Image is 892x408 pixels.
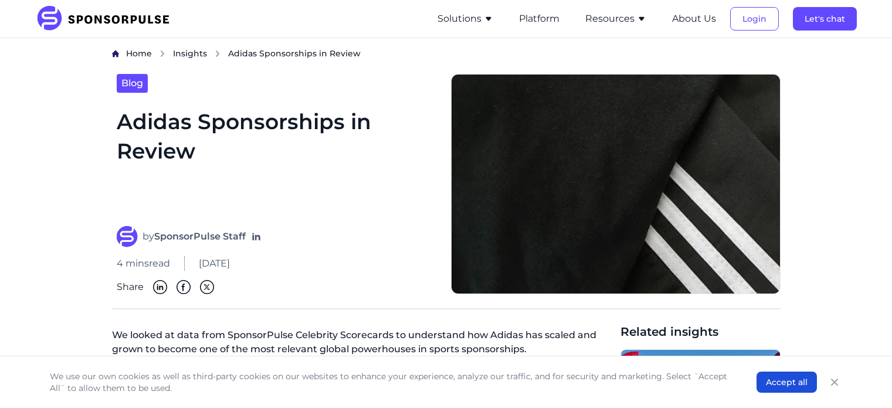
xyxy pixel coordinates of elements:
span: [DATE] [199,257,230,271]
a: Login [730,14,779,24]
strong: SponsorPulse Staff [154,231,246,242]
span: Share [117,280,144,294]
h1: Adidas Sponsorships in Review [117,107,437,213]
a: Insights [173,48,207,60]
img: Twitter [200,280,214,294]
span: 4 mins read [117,257,170,271]
button: Resources [585,12,646,26]
a: About Us [672,14,716,24]
span: by [143,230,246,244]
img: Facebook [177,280,191,294]
img: SponsorPulse [36,6,178,32]
button: Close [826,374,843,390]
span: Home [126,48,152,59]
button: Login [730,7,779,31]
a: Home [126,48,152,60]
img: chevron right [159,50,166,58]
button: Platform [519,12,559,26]
a: Follow on LinkedIn [250,231,262,242]
img: chevron right [214,50,221,58]
img: Linkedin [153,280,167,294]
button: About Us [672,12,716,26]
span: Related insights [620,323,781,340]
a: Platform [519,14,559,24]
img: Photo courtesy of Henry Co via Unsplash [451,74,781,295]
button: Solutions [437,12,493,26]
button: Let's chat [793,7,857,31]
span: Insights [173,48,207,59]
a: Blog [117,74,148,93]
img: SponsorPulse Staff [117,226,138,247]
a: Let's chat [793,14,857,24]
p: We looked at data from SponsorPulse Celebrity Scorecards to understand how Adidas has scaled and ... [112,323,611,366]
img: Home [112,50,119,58]
p: We use our own cookies as well as third-party cookies on our websites to enhance your experience,... [50,370,733,394]
span: Adidas Sponsorships in Review [228,48,361,59]
button: Accept all [757,372,817,393]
